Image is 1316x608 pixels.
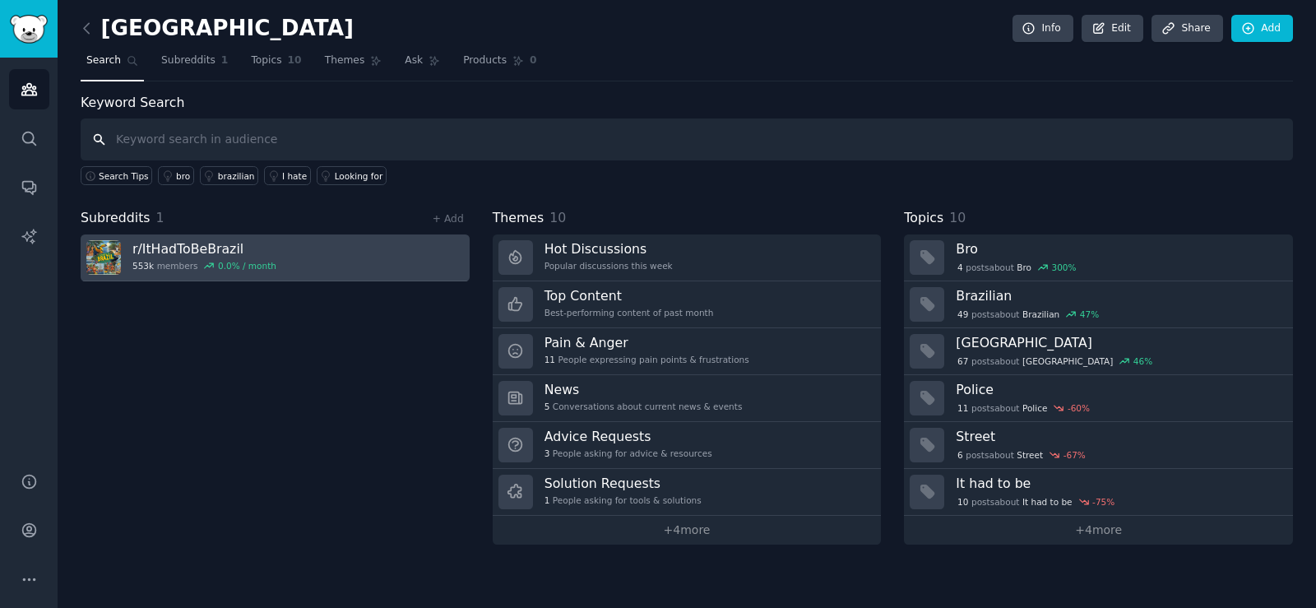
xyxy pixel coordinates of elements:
[176,170,190,182] div: bro
[956,334,1281,351] h3: [GEOGRAPHIC_DATA]
[957,496,968,508] span: 10
[1231,15,1293,43] a: Add
[457,48,542,81] a: Products0
[904,208,943,229] span: Topics
[10,15,48,44] img: GummySearch logo
[956,260,1077,275] div: post s about
[544,494,550,506] span: 1
[904,469,1293,516] a: It had to be10postsaboutIt had to be-75%
[904,328,1293,375] a: [GEOGRAPHIC_DATA]67postsabout[GEOGRAPHIC_DATA]46%
[949,210,966,225] span: 10
[463,53,507,68] span: Products
[132,260,276,272] div: members
[957,402,968,414] span: 11
[200,166,258,185] a: brazilian
[1017,262,1031,273] span: Bro
[288,53,302,68] span: 10
[81,234,470,281] a: r/ItHadToBeBrazil553kmembers0.0% / month
[282,170,307,182] div: I hate
[549,210,566,225] span: 10
[1022,355,1113,367] span: [GEOGRAPHIC_DATA]
[956,494,1116,509] div: post s about
[156,210,164,225] span: 1
[81,166,152,185] button: Search Tips
[493,234,882,281] a: Hot DiscussionsPopular discussions this week
[904,281,1293,328] a: Brazilian49postsaboutBrazilian47%
[161,53,215,68] span: Subreddits
[904,422,1293,469] a: Street6postsaboutStreet-67%
[493,469,882,516] a: Solution Requests1People asking for tools & solutions
[155,48,234,81] a: Subreddits1
[493,422,882,469] a: Advice Requests3People asking for advice & resources
[81,118,1293,160] input: Keyword search in audience
[957,449,963,461] span: 6
[218,170,255,182] div: brazilian
[904,516,1293,545] a: +4more
[317,166,387,185] a: Looking for
[1080,309,1099,320] div: 47 %
[158,166,194,185] a: bro
[544,354,749,365] div: People expressing pain points & frustrations
[1022,496,1073,508] span: It had to be
[544,401,550,412] span: 5
[956,307,1101,322] div: post s about
[86,240,121,275] img: ItHadToBeBrazil
[221,53,229,68] span: 1
[81,16,354,42] h2: [GEOGRAPHIC_DATA]
[264,166,311,185] a: I hate
[251,53,281,68] span: Topics
[335,170,383,182] div: Looking for
[544,448,712,459] div: People asking for advice & resources
[493,281,882,328] a: Top ContentBest-performing content of past month
[1092,496,1114,508] div: -75 %
[81,95,184,110] label: Keyword Search
[1012,15,1073,43] a: Info
[325,53,365,68] span: Themes
[493,375,882,422] a: News5Conversations about current news & events
[544,428,712,445] h3: Advice Requests
[956,240,1281,258] h3: Bro
[493,516,882,545] a: +4more
[1133,355,1152,367] div: 46 %
[132,260,154,272] span: 553k
[904,375,1293,422] a: Police11postsaboutPolice-60%
[956,428,1281,445] h3: Street
[493,328,882,375] a: Pain & Anger11People expressing pain points & frustrations
[99,170,149,182] span: Search Tips
[956,401,1091,415] div: post s about
[1017,449,1043,461] span: Street
[544,307,714,318] div: Best-performing content of past month
[1063,449,1086,461] div: -67 %
[544,287,714,304] h3: Top Content
[957,262,963,273] span: 4
[544,240,673,258] h3: Hot Discussions
[1022,402,1047,414] span: Police
[544,494,702,506] div: People asking for tools & solutions
[544,334,749,351] h3: Pain & Anger
[405,53,423,68] span: Ask
[493,208,544,229] span: Themes
[81,48,144,81] a: Search
[530,53,537,68] span: 0
[433,213,464,225] a: + Add
[956,475,1281,492] h3: It had to be
[399,48,446,81] a: Ask
[544,260,673,272] div: Popular discussions this week
[544,475,702,492] h3: Solution Requests
[319,48,388,81] a: Themes
[1151,15,1222,43] a: Share
[86,53,121,68] span: Search
[956,354,1154,369] div: post s about
[218,260,276,272] div: 0.0 % / month
[956,381,1281,398] h3: Police
[1082,15,1143,43] a: Edit
[132,240,276,258] h3: r/ ItHadToBeBrazil
[1022,309,1059,320] span: Brazilian
[544,381,743,398] h3: News
[544,401,743,412] div: Conversations about current news & events
[956,448,1087,462] div: post s about
[544,354,555,365] span: 11
[245,48,307,81] a: Topics10
[957,309,968,320] span: 49
[1051,262,1076,273] div: 300 %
